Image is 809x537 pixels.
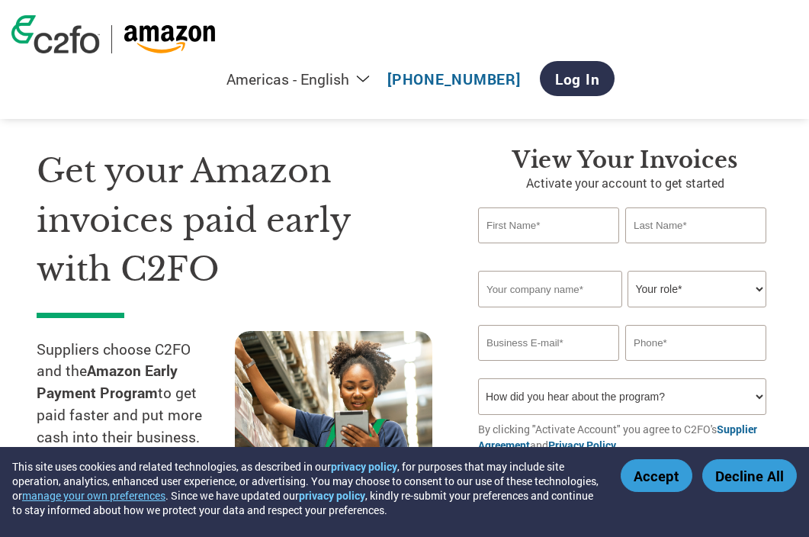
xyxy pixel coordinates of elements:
[478,309,766,319] div: Invalid company name or company name is too long
[299,488,365,503] a: privacy policy
[478,325,619,361] input: Invalid Email format
[625,325,766,361] input: Phone*
[37,361,178,402] strong: Amazon Early Payment Program
[37,339,235,514] p: Suppliers choose C2FO and the to get paid faster and put more cash into their business. You selec...
[235,331,433,481] img: supply chain worker
[478,174,772,192] p: Activate your account to get started
[478,207,619,243] input: First Name*
[478,146,772,174] h3: View Your Invoices
[12,459,599,517] div: This site uses cookies and related technologies, as described in our , for purposes that may incl...
[387,69,521,88] a: [PHONE_NUMBER]
[702,459,797,492] button: Decline All
[11,15,100,53] img: c2fo logo
[548,438,616,452] a: Privacy Policy
[628,271,766,307] select: Title/Role
[540,61,615,96] a: Log In
[625,362,766,372] div: Inavlid Phone Number
[478,421,772,453] p: By clicking "Activate Account" you agree to C2FO's and
[478,271,622,307] input: Your company name*
[22,488,165,503] button: manage your own preferences
[625,245,766,265] div: Invalid last name or last name is too long
[478,245,619,265] div: Invalid first name or first name is too long
[37,146,432,294] h1: Get your Amazon invoices paid early with C2FO
[331,459,397,474] a: privacy policy
[625,207,766,243] input: Last Name*
[124,25,216,53] img: Amazon
[621,459,692,492] button: Accept
[478,362,619,372] div: Inavlid Email Address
